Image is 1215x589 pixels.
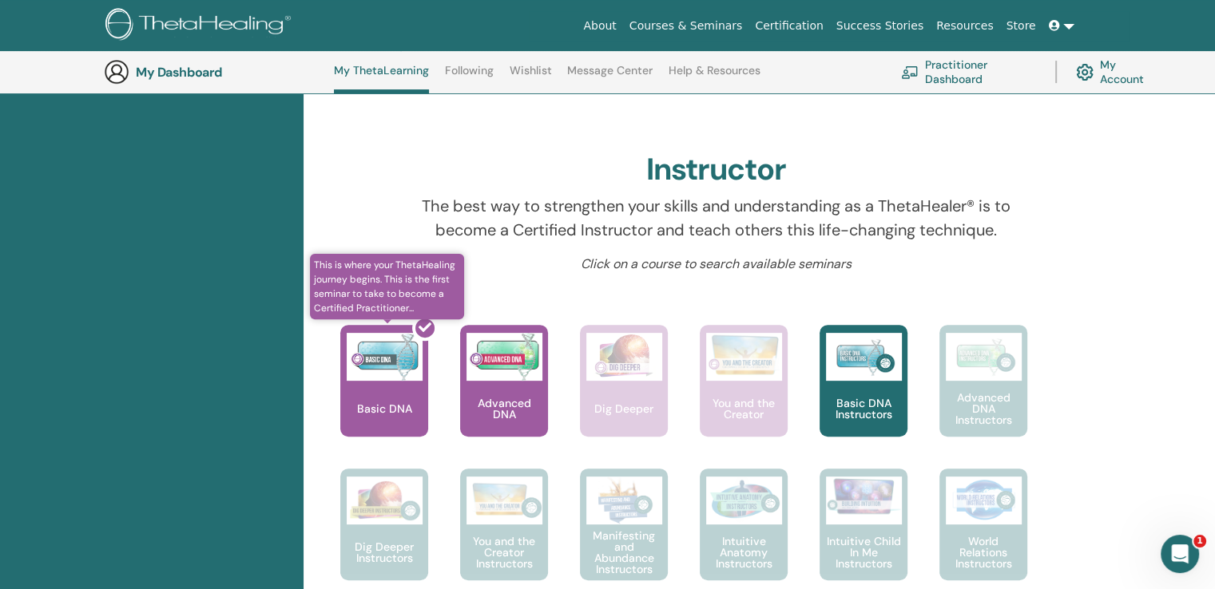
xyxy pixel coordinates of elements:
[399,255,1034,274] p: Click on a course to search available seminars
[820,536,907,569] p: Intuitive Child In Me Instructors
[706,333,782,377] img: You and the Creator
[586,476,662,524] img: Manifesting and Abundance Instructors
[1161,535,1199,573] iframe: Intercom live chat
[700,536,788,569] p: Intuitive Anatomy Instructors
[445,64,494,89] a: Following
[939,536,1027,569] p: World Relations Instructors
[577,11,622,41] a: About
[588,403,660,414] p: Dig Deeper
[820,397,907,420] p: Basic DNA Instructors
[830,11,930,41] a: Success Stories
[340,541,428,563] p: Dig Deeper Instructors
[946,476,1022,524] img: World Relations Instructors
[700,325,788,468] a: You and the Creator You and the Creator
[339,61,406,128] p: Practitioner
[586,333,662,381] img: Dig Deeper
[136,65,296,80] h3: My Dashboard
[1000,11,1042,41] a: Store
[646,152,786,188] h2: Instructor
[580,325,668,468] a: Dig Deeper Dig Deeper
[467,476,542,524] img: You and the Creator Instructors
[797,61,864,128] p: Master
[901,54,1036,89] a: Practitioner Dashboard
[467,333,542,381] img: Advanced DNA
[826,476,902,516] img: Intuitive Child In Me Instructors
[1076,54,1157,89] a: My Account
[580,530,668,575] p: Manifesting and Abundance Instructors
[105,8,296,44] img: logo.png
[460,536,548,569] p: You and the Creator Instructors
[460,325,548,468] a: Advanced DNA Advanced DNA
[820,325,907,468] a: Basic DNA Instructors Basic DNA Instructors
[669,64,760,89] a: Help & Resources
[748,11,829,41] a: Certification
[340,325,428,468] a: This is where your ThetaHealing journey begins. This is the first seminar to take to become a Cer...
[939,392,1027,425] p: Advanced DNA Instructors
[347,476,423,524] img: Dig Deeper Instructors
[347,333,423,381] img: Basic DNA
[568,61,635,128] p: Instructor
[1076,60,1094,85] img: cog.svg
[460,397,548,420] p: Advanced DNA
[104,59,129,85] img: generic-user-icon.jpg
[946,333,1022,381] img: Advanced DNA Instructors
[939,325,1027,468] a: Advanced DNA Instructors Advanced DNA Instructors
[510,64,552,89] a: Wishlist
[930,11,1000,41] a: Resources
[706,476,782,524] img: Intuitive Anatomy Instructors
[826,333,902,381] img: Basic DNA Instructors
[700,397,788,420] p: You and the Creator
[1026,61,1094,128] p: Certificate of Science
[567,64,653,89] a: Message Center
[310,254,464,319] span: This is where your ThetaHealing journey begins. This is the first seminar to take to become a Cer...
[901,65,919,78] img: chalkboard-teacher.svg
[399,194,1034,242] p: The best way to strengthen your skills and understanding as a ThetaHealer® is to become a Certifi...
[334,64,429,93] a: My ThetaLearning
[623,11,749,41] a: Courses & Seminars
[1193,535,1206,547] span: 1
